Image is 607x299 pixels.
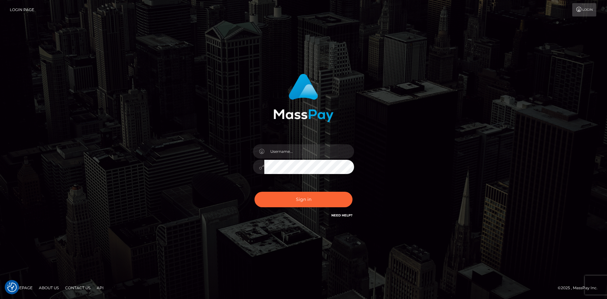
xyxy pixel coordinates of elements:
[63,283,93,293] a: Contact Us
[331,213,353,217] a: Need Help?
[36,283,61,293] a: About Us
[558,284,602,291] div: © 2025 , MassPay Inc.
[7,283,17,292] img: Revisit consent button
[572,3,596,16] a: Login
[264,144,354,159] input: Username...
[7,283,17,292] button: Consent Preferences
[7,283,35,293] a: Homepage
[94,283,106,293] a: API
[254,192,353,207] button: Sign in
[273,74,334,122] img: MassPay Login
[10,3,34,16] a: Login Page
